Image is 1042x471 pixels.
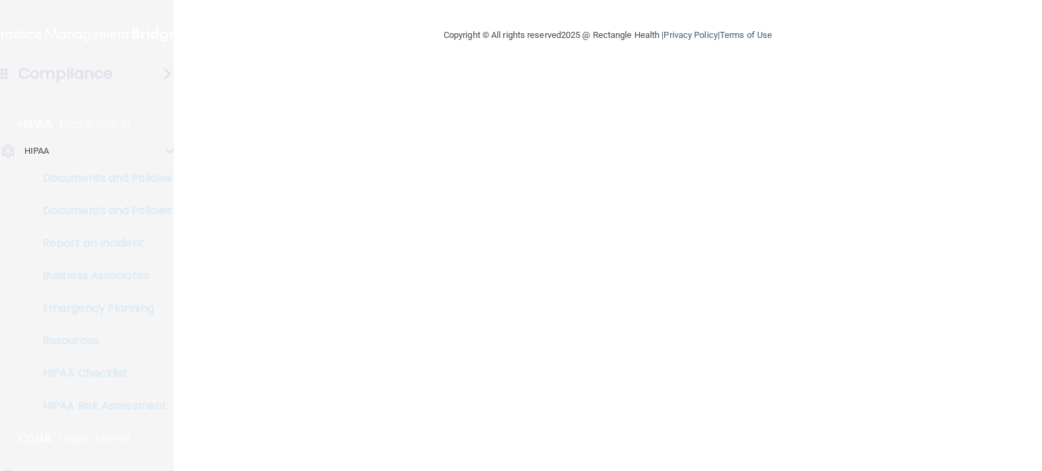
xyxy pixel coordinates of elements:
p: HIPAA Risk Assessment [9,399,194,413]
a: Privacy Policy [663,30,717,40]
p: HIPAA [18,116,53,132]
p: OSHA [18,430,52,447]
p: Learn More! [60,116,132,132]
p: Learn More! [59,430,131,447]
p: Documents and Policies [9,204,194,218]
a: Terms of Use [720,30,772,40]
p: Emergency Planning [9,302,194,315]
div: Copyright © All rights reserved 2025 @ Rectangle Health | | [360,14,855,57]
p: Documents and Policies [9,171,194,185]
h4: Compliance [18,64,113,83]
p: Business Associates [9,269,194,283]
p: HIPAA [24,143,50,159]
p: HIPAA Checklist [9,367,194,380]
p: Report an Incident [9,237,194,250]
p: Resources [9,334,194,348]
